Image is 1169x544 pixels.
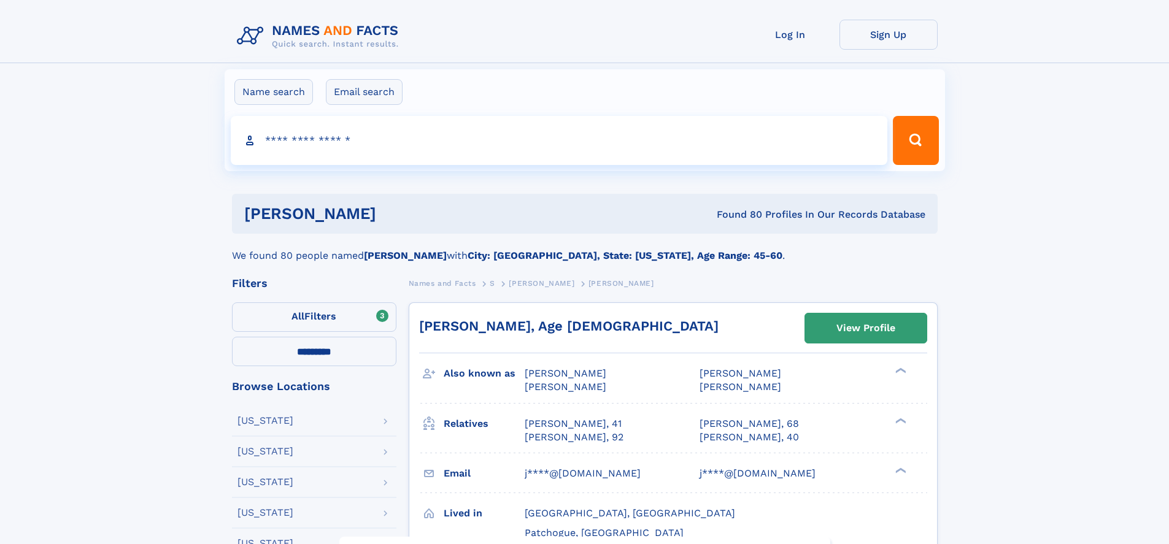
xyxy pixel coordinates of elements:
[237,446,293,456] div: [US_STATE]
[291,310,304,322] span: All
[244,206,547,221] h1: [PERSON_NAME]
[326,79,403,105] label: Email search
[525,417,622,431] a: [PERSON_NAME], 41
[232,302,396,332] label: Filters
[490,275,495,291] a: S
[468,250,782,261] b: City: [GEOGRAPHIC_DATA], State: [US_STATE], Age Range: 45-60
[525,367,606,379] span: [PERSON_NAME]
[892,416,907,424] div: ❯
[525,507,735,519] span: [GEOGRAPHIC_DATA], [GEOGRAPHIC_DATA]
[892,367,907,375] div: ❯
[232,381,396,392] div: Browse Locations
[232,20,409,53] img: Logo Names and Facts
[509,275,574,291] a: [PERSON_NAME]
[700,431,799,444] a: [PERSON_NAME], 40
[700,367,781,379] span: [PERSON_NAME]
[234,79,313,105] label: Name search
[839,20,938,50] a: Sign Up
[893,116,938,165] button: Search Button
[700,417,799,431] a: [PERSON_NAME], 68
[836,314,895,342] div: View Profile
[444,503,525,524] h3: Lived in
[237,508,293,518] div: [US_STATE]
[237,477,293,487] div: [US_STATE]
[892,466,907,474] div: ❯
[444,463,525,484] h3: Email
[237,416,293,426] div: [US_STATE]
[444,413,525,434] h3: Relatives
[741,20,839,50] a: Log In
[232,278,396,289] div: Filters
[588,279,654,288] span: [PERSON_NAME]
[231,116,888,165] input: search input
[419,318,719,334] a: [PERSON_NAME], Age [DEMOGRAPHIC_DATA]
[525,431,623,444] a: [PERSON_NAME], 92
[232,234,938,263] div: We found 80 people named with .
[409,275,476,291] a: Names and Facts
[805,313,927,343] a: View Profile
[490,279,495,288] span: S
[525,381,606,393] span: [PERSON_NAME]
[509,279,574,288] span: [PERSON_NAME]
[444,363,525,384] h3: Also known as
[364,250,447,261] b: [PERSON_NAME]
[525,527,684,538] span: Patchogue, [GEOGRAPHIC_DATA]
[700,381,781,393] span: [PERSON_NAME]
[546,208,925,221] div: Found 80 Profiles In Our Records Database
